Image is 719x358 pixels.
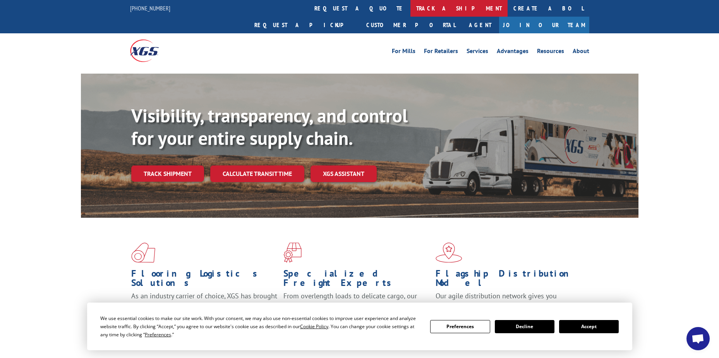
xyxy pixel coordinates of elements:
[283,243,302,263] img: xgs-icon-focused-on-flooring-red
[461,17,499,33] a: Agent
[131,291,277,319] span: As an industry carrier of choice, XGS has brought innovation and dedication to flooring logistics...
[283,291,430,326] p: From overlength loads to delicate cargo, our experienced staff knows the best way to move your fr...
[249,17,360,33] a: Request a pickup
[424,48,458,57] a: For Retailers
[495,320,554,333] button: Decline
[436,269,582,291] h1: Flagship Distribution Model
[100,314,421,339] div: We use essential cookies to make our site work. With your consent, we may also use non-essential ...
[360,17,461,33] a: Customer Portal
[210,165,304,182] a: Calculate transit time
[559,320,619,333] button: Accept
[686,327,710,350] div: Open chat
[499,17,589,33] a: Join Our Team
[497,48,529,57] a: Advantages
[467,48,488,57] a: Services
[131,243,155,263] img: xgs-icon-total-supply-chain-intelligence-red
[436,243,462,263] img: xgs-icon-flagship-distribution-model-red
[537,48,564,57] a: Resources
[131,165,204,182] a: Track shipment
[87,303,632,350] div: Cookie Consent Prompt
[573,48,589,57] a: About
[311,165,377,182] a: XGS ASSISTANT
[430,320,490,333] button: Preferences
[283,269,430,291] h1: Specialized Freight Experts
[300,323,328,330] span: Cookie Policy
[436,291,578,310] span: Our agile distribution network gives you nationwide inventory management on demand.
[145,331,171,338] span: Preferences
[131,103,408,150] b: Visibility, transparency, and control for your entire supply chain.
[392,48,415,57] a: For Mills
[131,269,278,291] h1: Flooring Logistics Solutions
[130,4,170,12] a: [PHONE_NUMBER]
